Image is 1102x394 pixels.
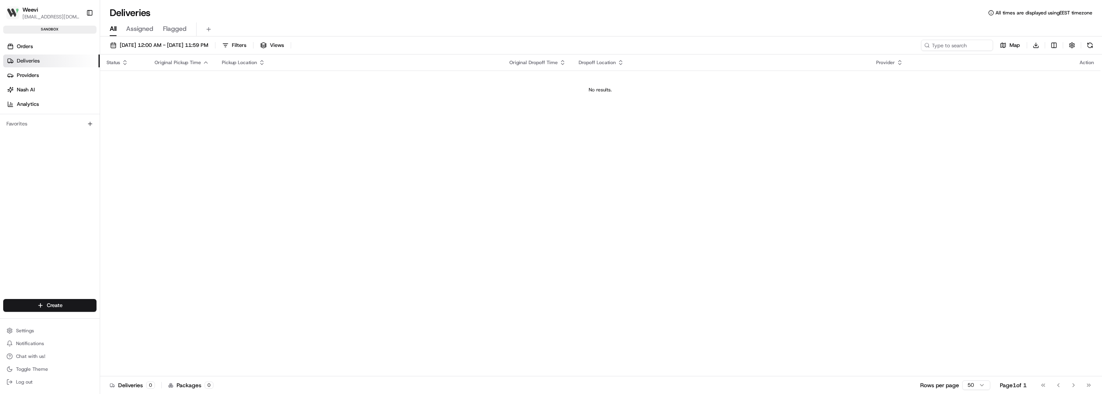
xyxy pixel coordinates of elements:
[3,299,97,312] button: Create
[205,382,213,389] div: 0
[257,40,288,51] button: Views
[16,353,45,360] span: Chat with us!
[47,302,62,309] span: Create
[1000,381,1027,389] div: Page 1 of 1
[3,83,100,96] a: Nash AI
[163,24,187,34] span: Flagged
[3,351,97,362] button: Chat with us!
[17,43,33,50] span: Orders
[921,40,993,51] input: Type to search
[876,59,895,66] span: Provider
[3,376,97,388] button: Log out
[3,98,100,111] a: Analytics
[126,24,153,34] span: Assigned
[103,87,1097,93] div: No results.
[509,59,558,66] span: Original Dropoff Time
[16,366,48,372] span: Toggle Theme
[17,101,39,108] span: Analytics
[232,42,246,49] span: Filters
[155,59,201,66] span: Original Pickup Time
[3,3,83,22] button: WeeviWeevi[EMAIL_ADDRESS][DOMAIN_NAME]
[995,10,1092,16] span: All times are displayed using EEST timezone
[3,338,97,349] button: Notifications
[120,42,208,49] span: [DATE] 12:00 AM - [DATE] 11:59 PM
[16,327,34,334] span: Settings
[17,57,40,65] span: Deliveries
[1009,42,1020,49] span: Map
[3,69,100,82] a: Providers
[920,381,959,389] p: Rows per page
[107,59,120,66] span: Status
[1084,40,1096,51] button: Refresh
[16,379,32,385] span: Log out
[3,325,97,336] button: Settings
[16,340,44,347] span: Notifications
[17,72,39,79] span: Providers
[168,381,213,389] div: Packages
[3,364,97,375] button: Toggle Theme
[17,86,35,93] span: Nash AI
[219,40,250,51] button: Filters
[110,6,151,19] h1: Deliveries
[996,40,1024,51] button: Map
[3,55,100,67] a: Deliveries
[110,381,155,389] div: Deliveries
[22,14,80,20] button: [EMAIL_ADDRESS][DOMAIN_NAME]
[146,382,155,389] div: 0
[3,117,97,130] div: Favorites
[107,40,212,51] button: [DATE] 12:00 AM - [DATE] 11:59 PM
[579,59,616,66] span: Dropoff Location
[3,40,100,53] a: Orders
[222,59,257,66] span: Pickup Location
[22,6,38,14] button: Weevi
[3,26,97,34] div: sandbox
[270,42,284,49] span: Views
[1080,59,1094,66] div: Action
[110,24,117,34] span: All
[6,6,19,19] img: Weevi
